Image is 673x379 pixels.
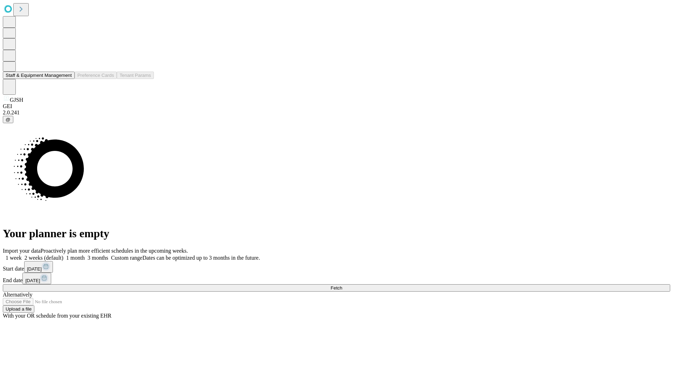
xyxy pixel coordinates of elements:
button: @ [3,116,13,123]
span: Fetch [331,285,342,291]
button: [DATE] [24,261,53,273]
span: Dates can be optimized up to 3 months in the future. [142,255,260,261]
button: Staff & Equipment Management [3,72,75,79]
span: With your OR schedule from your existing EHR [3,313,111,319]
div: GEI [3,103,670,109]
div: End date [3,273,670,284]
span: [DATE] [25,278,40,283]
span: Import your data [3,248,41,254]
span: 2 weeks (default) [25,255,63,261]
span: Custom range [111,255,142,261]
span: GJSH [10,97,23,103]
span: Alternatively [3,292,32,298]
span: @ [6,117,11,122]
span: 1 week [6,255,22,261]
button: Tenant Params [117,72,154,79]
button: Fetch [3,284,670,292]
button: Upload a file [3,305,34,313]
div: 2.0.241 [3,109,670,116]
span: 3 months [88,255,108,261]
span: [DATE] [27,266,42,272]
h1: Your planner is empty [3,227,670,240]
span: Proactively plan more efficient schedules in the upcoming weeks. [41,248,188,254]
div: Start date [3,261,670,273]
span: 1 month [66,255,85,261]
button: Preference Cards [75,72,117,79]
button: [DATE] [22,273,51,284]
